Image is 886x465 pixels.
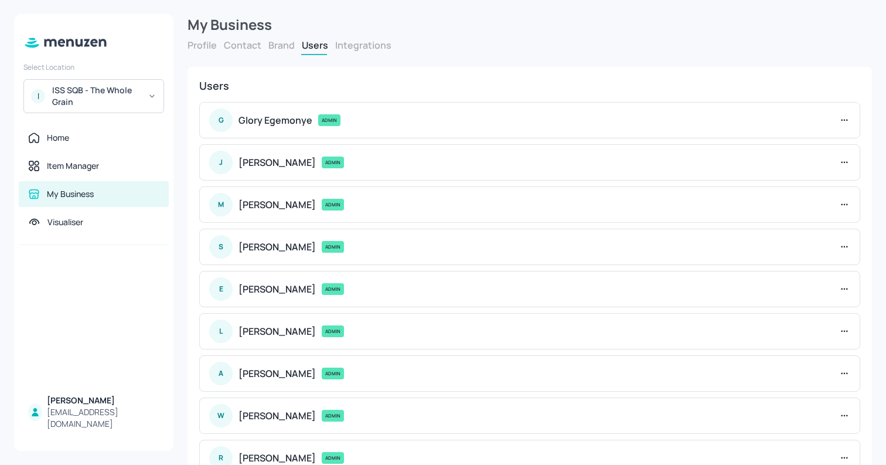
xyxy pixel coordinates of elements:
div: ADMIN [322,199,344,211]
button: Profile [188,39,217,52]
div: M [209,193,233,216]
p: [PERSON_NAME] [238,283,316,295]
p: [PERSON_NAME] [238,368,316,379]
p: [PERSON_NAME] [238,241,316,253]
p: Glory Egemonye [238,114,312,126]
button: Integrations [335,39,391,52]
div: ADMIN [322,410,344,422]
button: Users [302,39,328,52]
div: My Business [188,14,872,35]
div: I [31,89,45,103]
p: [PERSON_NAME] [238,157,316,168]
div: S [209,235,233,259]
div: E [209,277,233,301]
div: Users [199,79,860,93]
p: [PERSON_NAME] [238,199,316,211]
div: Home [47,132,69,144]
div: ADMIN [318,114,340,126]
div: G [209,108,233,132]
div: ISS SQB - The Whole Grain [52,84,141,108]
div: Select Location [23,62,164,72]
button: Brand [268,39,295,52]
p: [PERSON_NAME] [238,410,316,422]
button: Contact [224,39,261,52]
div: ADMIN [322,452,344,464]
p: [PERSON_NAME] [238,325,316,337]
div: ADMIN [322,241,344,253]
div: Item Manager [47,160,99,172]
div: ADMIN [322,368,344,379]
div: [EMAIL_ADDRESS][DOMAIN_NAME] [47,406,159,430]
div: [PERSON_NAME] [47,395,159,406]
div: W [209,404,233,427]
div: L [209,320,233,343]
div: A [209,362,233,385]
div: J [209,151,233,174]
div: ADMIN [322,157,344,168]
div: ADMIN [322,283,344,295]
div: Visualiser [47,216,83,228]
div: ADMIN [322,325,344,337]
div: My Business [47,188,94,200]
p: [PERSON_NAME] [238,452,316,464]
